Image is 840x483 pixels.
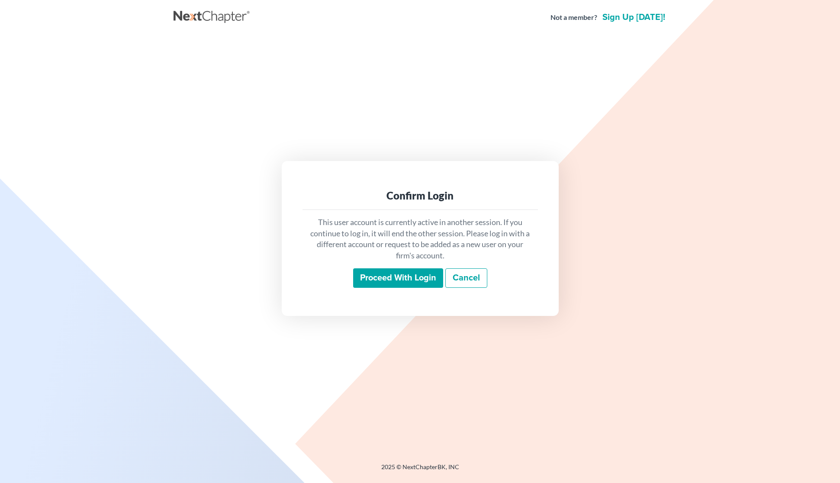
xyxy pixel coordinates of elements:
[601,13,667,22] a: Sign up [DATE]!
[445,268,487,288] a: Cancel
[174,463,667,478] div: 2025 © NextChapterBK, INC
[309,217,531,261] p: This user account is currently active in another session. If you continue to log in, it will end ...
[353,268,443,288] input: Proceed with login
[550,13,597,23] strong: Not a member?
[309,189,531,203] div: Confirm Login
